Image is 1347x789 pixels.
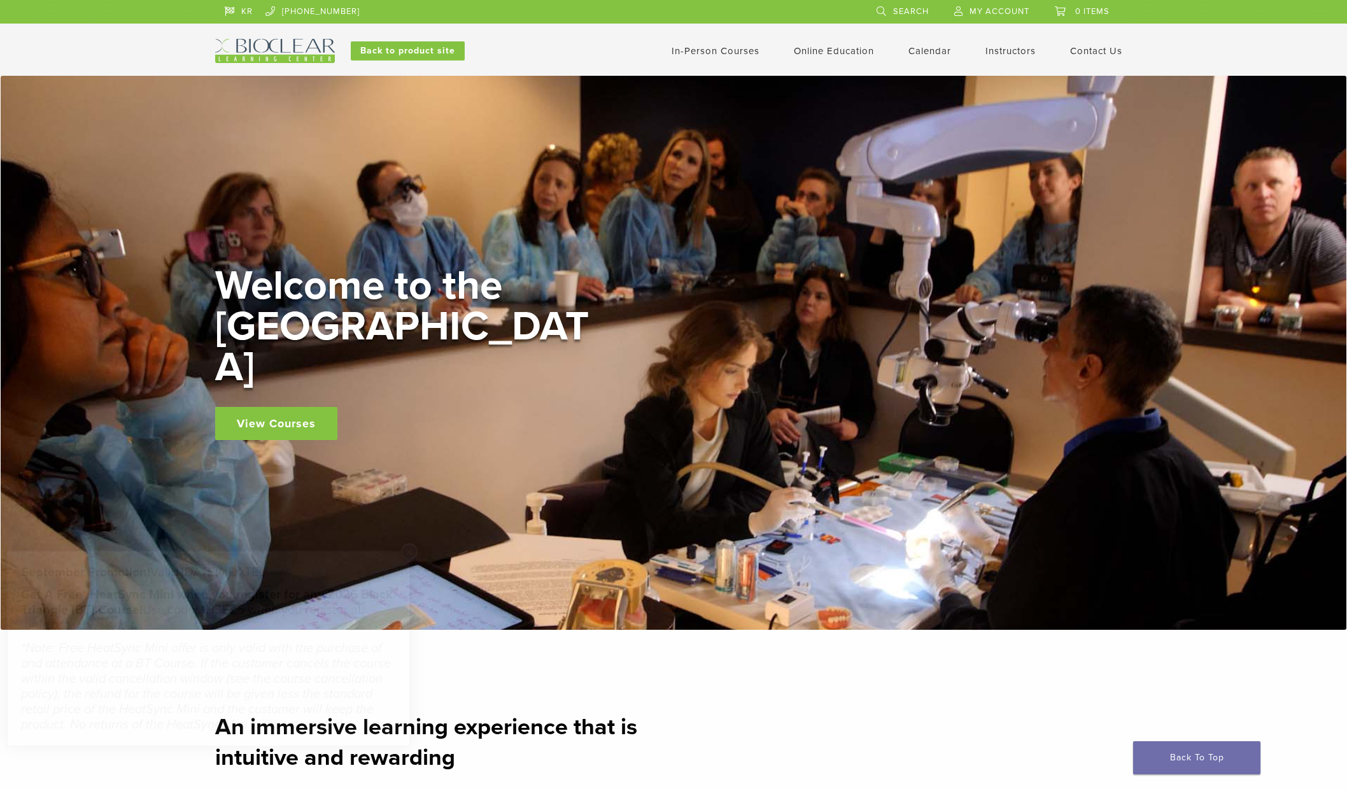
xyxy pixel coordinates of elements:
h2: Welcome to the [GEOGRAPHIC_DATA] [215,266,597,388]
a: [URL][DOMAIN_NAME] [21,620,134,632]
img: Bioclear [215,39,335,63]
strong: An immersive learning experience that is intuitive and rewarding [215,713,637,771]
a: Back to product site [351,41,465,60]
span: 0 items [1075,6,1110,17]
a: Online Education [794,45,874,57]
span: My Account [970,6,1029,17]
a: Instructors [985,45,1036,57]
span: Search [893,6,929,17]
h5: Use code: 1HSE25 when you register at: [21,587,396,634]
em: *Note: Free HeatSync Mini offer is only valid with the purchase of and attendance at a BT Course.... [21,641,391,732]
h5: Valid [DATE]–[DATE]. [21,565,396,580]
strong: September Promotion! [21,565,150,580]
button: Close [401,543,418,560]
a: Back To Top [1133,741,1260,774]
strong: Get A Free* HeatSync Mini when you register for any 2026 Black Triangle (BT) Course! [21,587,393,618]
a: Contact Us [1070,45,1122,57]
a: Calendar [908,45,951,57]
a: In-Person Courses [672,45,759,57]
a: View Courses [215,407,337,440]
